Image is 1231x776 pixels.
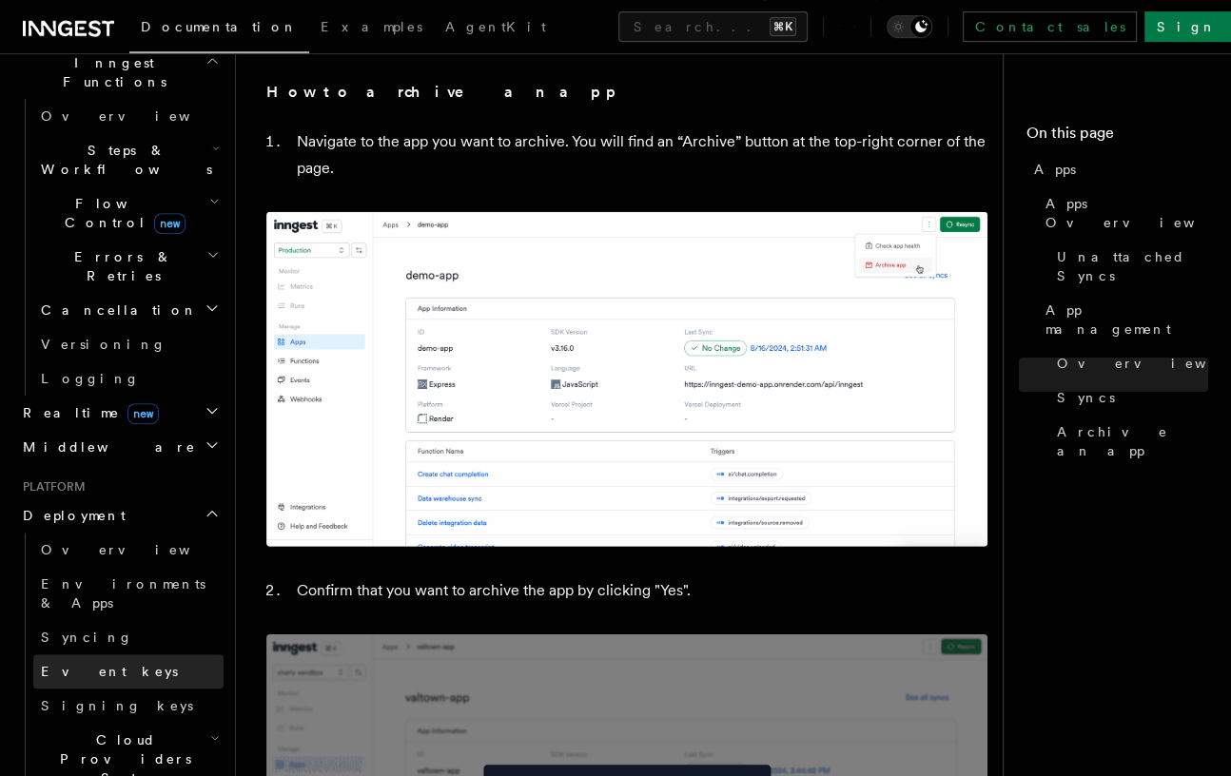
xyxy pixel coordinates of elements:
a: Versioning [33,327,224,361]
span: Syncs [1057,388,1115,407]
a: Logging [33,361,224,396]
a: Contact sales [963,11,1137,42]
a: Syncs [1049,380,1208,415]
a: Event keys [33,654,224,689]
a: Apps Overview [1038,186,1208,240]
span: Unattached Syncs [1057,247,1208,285]
h4: On this page [1026,122,1208,152]
span: Documentation [141,19,298,34]
a: Environments & Apps [33,567,224,620]
a: Documentation [129,6,309,53]
span: Errors & Retries [33,247,206,285]
button: Flow Controlnew [33,186,224,240]
a: AgentKit [434,6,557,51]
button: Search...⌘K [618,11,808,42]
span: Archive an app [1057,422,1208,460]
div: Inngest Functions [15,99,224,396]
a: Unattached Syncs [1049,240,1208,293]
button: Steps & Workflows [33,133,224,186]
a: App management [1038,293,1208,346]
span: Apps [1034,160,1076,179]
button: Realtimenew [15,396,224,430]
span: Environments & Apps [41,576,205,611]
span: Versioning [41,337,166,352]
button: Toggle dark mode [887,15,932,38]
span: Steps & Workflows [33,141,212,179]
span: Deployment [15,506,126,525]
span: new [127,403,159,424]
a: Overview [33,99,224,133]
button: Middleware [15,430,224,464]
span: Cancellation [33,301,198,320]
span: AgentKit [445,19,546,34]
span: Syncing [41,630,133,645]
span: Flow Control [33,194,209,232]
button: Errors & Retries [33,240,224,293]
li: Confirm that you want to archive the app by clicking "Yes". [291,577,987,604]
a: Apps [1026,152,1208,186]
span: App management [1045,301,1208,339]
button: Cancellation [33,293,224,327]
img: Archiving an app is accessible from an App page by using the top left menu. [266,212,987,547]
button: Inngest Functions [15,46,224,99]
a: Examples [309,6,434,51]
a: Overview [1049,346,1208,380]
a: Overview [33,533,224,567]
a: Signing keys [33,689,224,723]
span: Overview [41,108,237,124]
span: new [154,213,186,234]
span: Realtime [15,403,159,422]
span: Examples [321,19,422,34]
a: Archive an app [1049,415,1208,468]
span: Inngest Functions [15,53,205,91]
span: Platform [15,479,86,495]
span: Event keys [41,664,178,679]
button: Deployment [15,498,224,533]
kbd: ⌘K [770,17,796,36]
span: Signing keys [41,698,193,713]
span: Overview [41,542,237,557]
span: Logging [41,371,140,386]
strong: How to archive an app [266,83,621,101]
li: Navigate to the app you want to archive. You will find an “Archive” button at the top-right corne... [291,128,987,182]
a: Syncing [33,620,224,654]
span: Middleware [15,437,196,456]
